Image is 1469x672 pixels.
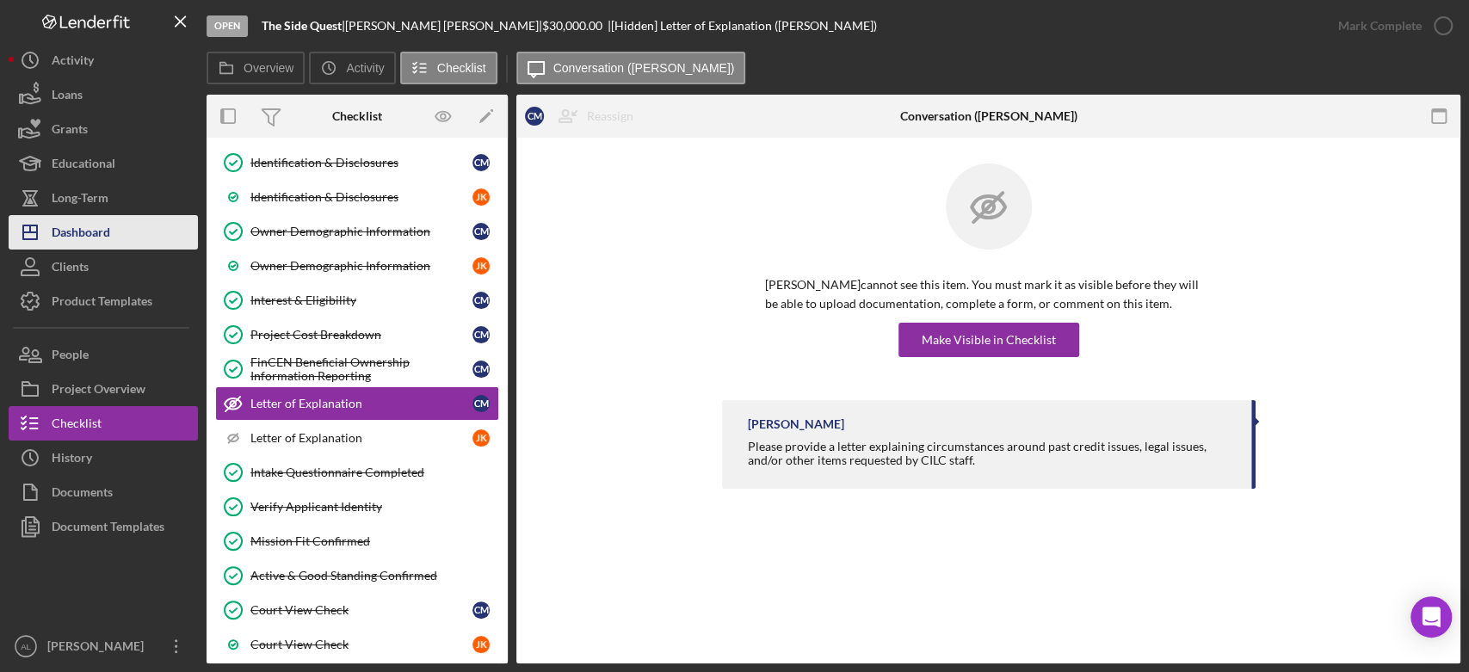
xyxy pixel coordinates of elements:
[250,397,472,410] div: Letter of Explanation
[52,146,115,185] div: Educational
[52,112,88,151] div: Grants
[262,18,342,33] b: The Side Quest
[748,440,1234,467] div: Please provide a letter explaining circumstances around past credit issues, legal issues, and/or ...
[207,15,248,37] div: Open
[345,19,542,33] div: [PERSON_NAME] [PERSON_NAME] |
[215,490,499,524] a: Verify Applicant Identity
[309,52,395,84] button: Activity
[472,636,490,653] div: J K
[9,629,198,663] button: AL[PERSON_NAME]
[215,214,499,249] a: Owner Demographic InformationCM
[52,509,164,548] div: Document Templates
[52,441,92,479] div: History
[250,156,472,170] div: Identification & Disclosures
[1338,9,1422,43] div: Mark Complete
[898,323,1079,357] button: Make Visible in Checklist
[215,352,499,386] a: FinCEN Beneficial Ownership Information ReportingCM
[516,52,746,84] button: Conversation ([PERSON_NAME])
[9,406,198,441] a: Checklist
[215,318,499,352] a: Project Cost BreakdownCM
[608,19,877,33] div: | [Hidden] Letter of Explanation ([PERSON_NAME])
[250,534,498,548] div: Mission Fit Confirmed
[9,181,198,215] button: Long-Term
[332,109,382,123] div: Checklist
[52,181,108,219] div: Long-Term
[9,284,198,318] button: Product Templates
[215,249,499,283] a: Owner Demographic InformationJK
[900,109,1077,123] div: Conversation ([PERSON_NAME])
[52,250,89,288] div: Clients
[215,593,499,627] a: Court View CheckCM
[244,61,293,75] label: Overview
[52,406,102,445] div: Checklist
[542,19,608,33] div: $30,000.00
[250,190,472,204] div: Identification & Disclosures
[215,558,499,593] a: Active & Good Standing Confirmed
[9,146,198,181] button: Educational
[250,225,472,238] div: Owner Demographic Information
[52,215,110,254] div: Dashboard
[472,154,490,171] div: C M
[250,328,472,342] div: Project Cost Breakdown
[250,638,472,651] div: Court View Check
[250,603,472,617] div: Court View Check
[215,180,499,214] a: Identification & DisclosuresJK
[250,569,498,583] div: Active & Good Standing Confirmed
[9,509,198,544] button: Document Templates
[525,107,544,126] div: C M
[472,292,490,309] div: C M
[52,337,89,376] div: People
[250,465,498,479] div: Intake Questionnaire Completed
[922,323,1056,357] div: Make Visible in Checklist
[1321,9,1460,43] button: Mark Complete
[472,257,490,274] div: J K
[250,259,472,273] div: Owner Demographic Information
[215,455,499,490] a: Intake Questionnaire Completed
[215,145,499,180] a: Identification & DisclosuresCM
[52,284,152,323] div: Product Templates
[553,61,735,75] label: Conversation ([PERSON_NAME])
[472,395,490,412] div: C M
[215,386,499,421] a: Letter of ExplanationCM
[9,77,198,112] button: Loans
[516,99,651,133] button: CMReassign
[250,355,472,383] div: FinCEN Beneficial Ownership Information Reporting
[43,629,155,668] div: [PERSON_NAME]
[9,215,198,250] a: Dashboard
[207,52,305,84] button: Overview
[472,326,490,343] div: C M
[472,223,490,240] div: C M
[472,601,490,619] div: C M
[472,361,490,378] div: C M
[52,372,145,410] div: Project Overview
[215,283,499,318] a: Interest & EligibilityCM
[472,188,490,206] div: J K
[250,293,472,307] div: Interest & Eligibility
[262,19,345,33] div: |
[400,52,497,84] button: Checklist
[9,337,198,372] button: People
[9,112,198,146] button: Grants
[472,429,490,447] div: J K
[9,475,198,509] button: Documents
[9,250,198,284] button: Clients
[587,99,633,133] div: Reassign
[21,642,31,651] text: AL
[748,417,844,431] div: [PERSON_NAME]
[9,43,198,77] button: Activity
[215,421,499,455] a: Letter of ExplanationJK
[215,524,499,558] a: Mission Fit Confirmed
[9,372,198,406] button: Project Overview
[346,61,384,75] label: Activity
